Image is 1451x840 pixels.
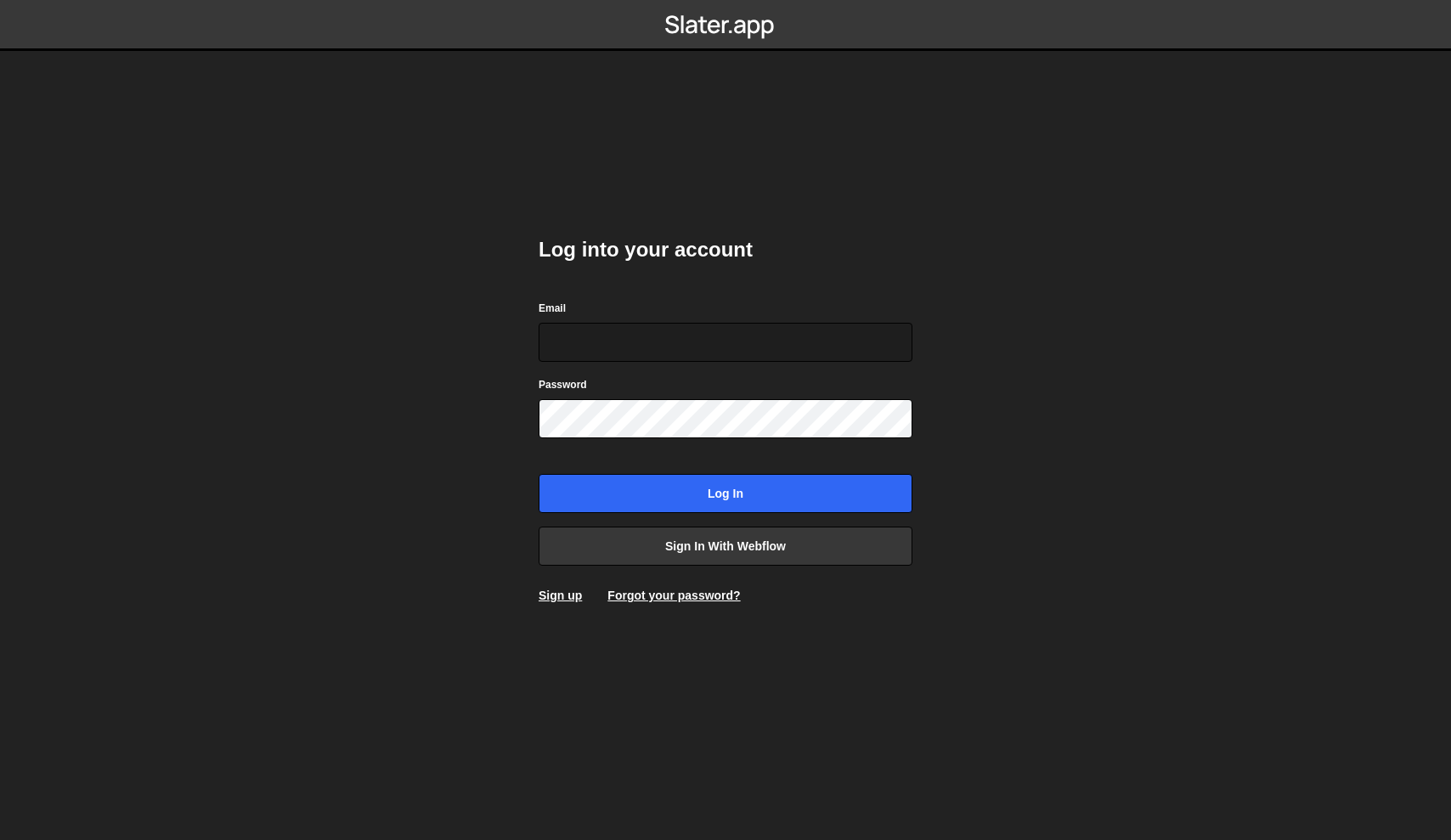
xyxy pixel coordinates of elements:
[539,376,587,393] label: Password
[539,236,912,263] h2: Log into your account
[607,589,740,602] a: Forgot your password?
[539,474,912,513] input: Log in
[539,300,566,317] label: Email
[539,527,912,566] a: Sign in with Webflow
[539,589,582,602] a: Sign up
